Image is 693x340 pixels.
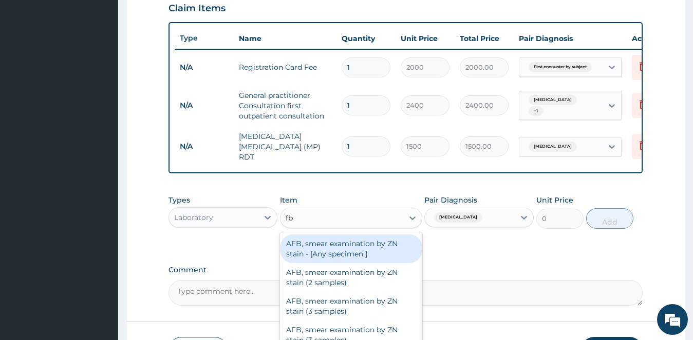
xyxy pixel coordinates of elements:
th: Total Price [455,28,514,49]
h3: Claim Items [168,3,226,14]
textarea: Type your message and hit 'Enter' [5,229,196,265]
td: N/A [175,137,234,156]
td: Registration Card Fee [234,57,336,77]
span: [MEDICAL_DATA] [529,142,577,152]
th: Unit Price [396,28,455,49]
span: First encounter by subject [529,62,592,72]
label: Pair Diagnosis [424,195,477,205]
span: [MEDICAL_DATA] [434,212,482,223]
div: Laboratory [174,212,213,223]
label: Comment [168,266,643,274]
div: AFB, smear examination by ZN stain - [Any specimen ] [280,234,422,263]
div: AFB, smear examination by ZN stain (3 samples) [280,292,422,321]
th: Actions [627,28,678,49]
span: + 1 [529,106,543,116]
span: [MEDICAL_DATA] [529,95,577,105]
div: Minimize live chat window [168,5,193,30]
label: Item [280,195,297,205]
label: Types [168,196,190,205]
button: Add [586,208,633,229]
th: Type [175,29,234,48]
span: We're online! [60,104,142,207]
th: Pair Diagnosis [514,28,627,49]
label: Unit Price [536,195,573,205]
td: N/A [175,96,234,115]
td: [MEDICAL_DATA] [MEDICAL_DATA] (MP) RDT [234,126,336,167]
div: AFB, smear examination by ZN stain (2 samples) [280,263,422,292]
td: N/A [175,58,234,77]
td: General practitioner Consultation first outpatient consultation [234,85,336,126]
div: Chat with us now [53,57,173,71]
th: Quantity [336,28,396,49]
th: Name [234,28,336,49]
img: d_794563401_company_1708531726252_794563401 [19,51,42,77]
